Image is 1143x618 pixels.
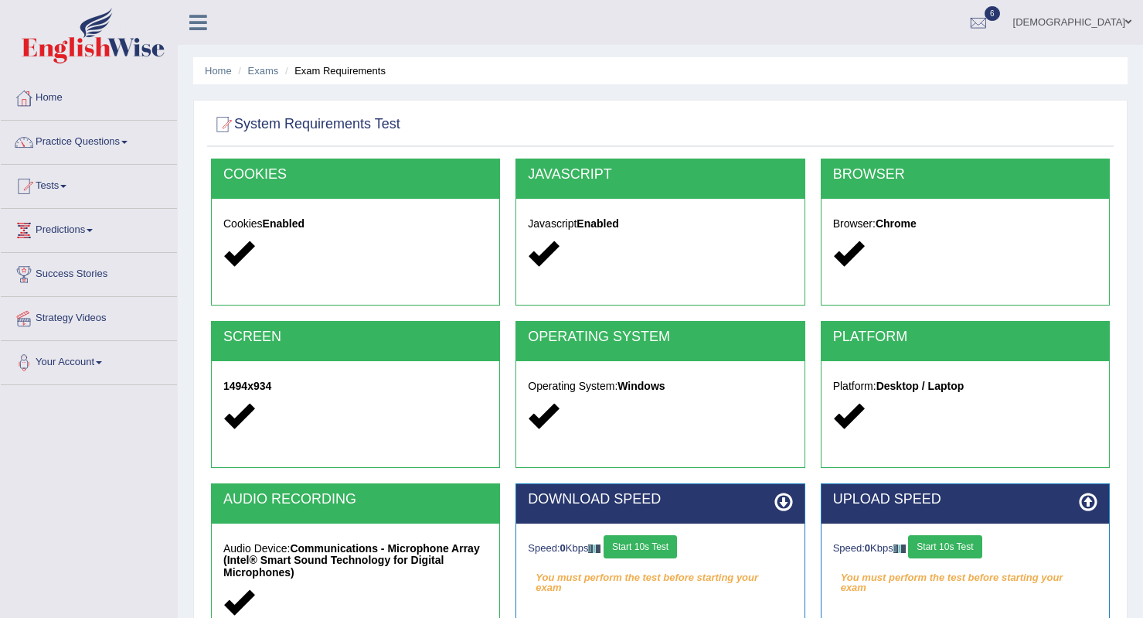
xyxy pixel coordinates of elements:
strong: Communications - Microphone Array (Intel® Smart Sound Technology for Digital Microphones) [223,542,480,579]
a: Home [205,65,232,77]
h5: Operating System: [528,381,792,392]
em: You must perform the test before starting your exam [833,566,1097,589]
strong: Desktop / Laptop [876,380,964,392]
strong: 0 [560,542,566,554]
strong: Windows [617,380,665,392]
strong: Enabled [263,217,304,230]
a: Strategy Videos [1,297,177,336]
a: Your Account [1,341,177,380]
button: Start 10s Test [604,535,677,558]
h2: DOWNLOAD SPEED [528,492,792,507]
h2: System Requirements Test [211,113,400,136]
h2: JAVASCRIPT [528,167,792,183]
h5: Browser: [833,218,1097,230]
em: You must perform the test before starting your exam [528,566,792,589]
strong: 0 [865,542,870,554]
a: Tests [1,165,177,203]
h2: COOKIES [223,167,488,183]
a: Predictions [1,209,177,248]
a: Exams [248,65,279,77]
li: Exam Requirements [281,63,386,78]
h5: Cookies [223,218,488,230]
h5: Javascript [528,218,792,230]
h2: PLATFORM [833,329,1097,345]
img: ajax-loader-fb-connection.gif [893,545,906,553]
strong: Chrome [876,217,917,230]
h2: SCREEN [223,329,488,345]
div: Speed: Kbps [833,535,1097,562]
h2: AUDIO RECORDING [223,492,488,507]
button: Start 10s Test [908,535,981,558]
h5: Platform: [833,381,1097,392]
div: Speed: Kbps [528,535,792,562]
img: ajax-loader-fb-connection.gif [588,545,600,553]
h2: BROWSER [833,167,1097,183]
h2: UPLOAD SPEED [833,492,1097,507]
strong: Enabled [577,217,618,230]
h2: OPERATING SYSTEM [528,329,792,345]
a: Success Stories [1,253,177,292]
strong: 1494x934 [223,380,271,392]
span: 6 [985,6,1000,21]
h5: Audio Device: [223,543,488,579]
a: Practice Questions [1,121,177,159]
a: Home [1,77,177,115]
